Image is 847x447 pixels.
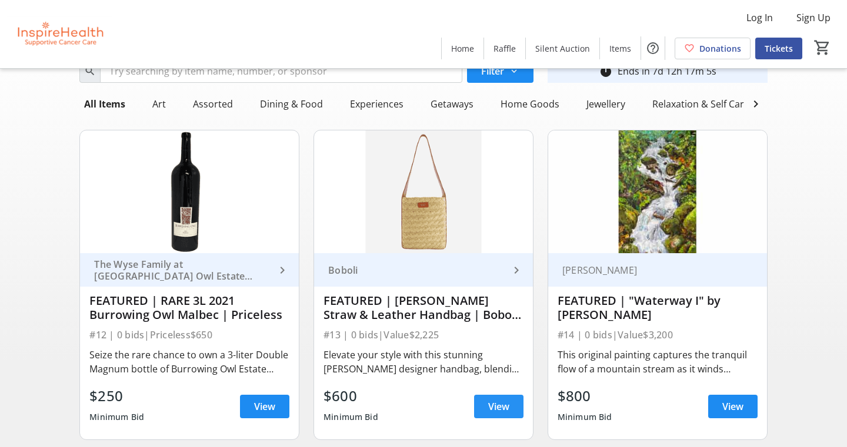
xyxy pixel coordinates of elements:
[89,385,144,406] div: $250
[746,11,773,25] span: Log In
[599,64,613,78] mat-icon: timer_outline
[345,92,408,116] div: Experiences
[324,348,523,376] div: Elevate your style with this stunning [PERSON_NAME] designer handbag, blending timeless elegance ...
[648,92,754,116] div: Relaxation & Self Care
[535,42,590,55] span: Silent Auction
[558,264,743,276] div: [PERSON_NAME]
[314,253,533,287] a: Boboli
[442,38,483,59] a: Home
[324,327,523,343] div: #13 | 0 bids | Value $2,225
[722,399,743,414] span: View
[324,385,378,406] div: $600
[600,38,641,59] a: Items
[7,5,112,63] img: InspireHealth Supportive Cancer Care's Logo
[484,38,525,59] a: Raffle
[812,37,833,58] button: Cart
[426,92,478,116] div: Getaways
[765,42,793,55] span: Tickets
[240,395,289,418] a: View
[488,399,509,414] span: View
[675,38,751,59] a: Donations
[481,64,504,78] span: Filter
[467,59,533,83] button: Filter
[89,294,289,322] div: FEATURED | RARE 3L 2021 Burrowing Owl Malbec | Priceless
[89,327,289,343] div: #12 | 0 bids | Priceless $650
[558,348,758,376] div: This original painting captures the tranquil flow of a mountain stream as it winds through a lush...
[451,42,474,55] span: Home
[548,130,767,253] img: FEATURED | "Waterway I" by Warren Goodman
[314,130,533,253] img: FEATURED | Giambattista Valli Straw & Leather Handbag | Boboli Retail Group
[148,92,171,116] div: Art
[641,36,665,60] button: Help
[100,59,462,83] input: Try searching by item name, number, or sponsor
[80,130,299,253] img: FEATURED | RARE 3L 2021 Burrowing Owl Malbec | Priceless
[526,38,599,59] a: Silent Auction
[558,385,612,406] div: $800
[324,406,378,428] div: Minimum Bid
[89,348,289,376] div: Seize the rare chance to own a 3-liter Double Magnum bottle of Burrowing Owl Estate Winery’s 2021...
[254,399,275,414] span: View
[89,406,144,428] div: Minimum Bid
[324,264,509,276] div: Boboli
[699,42,741,55] span: Donations
[558,294,758,322] div: FEATURED | "Waterway I" by [PERSON_NAME]
[493,42,516,55] span: Raffle
[787,8,840,27] button: Sign Up
[796,11,831,25] span: Sign Up
[708,395,758,418] a: View
[558,327,758,343] div: #14 | 0 bids | Value $3,200
[609,42,631,55] span: Items
[324,294,523,322] div: FEATURED | [PERSON_NAME] Straw & Leather Handbag | Boboli Retail Group
[509,263,523,277] mat-icon: keyboard_arrow_right
[755,38,802,59] a: Tickets
[737,8,782,27] button: Log In
[255,92,328,116] div: Dining & Food
[188,92,238,116] div: Assorted
[618,64,716,78] div: Ends in 7d 12h 17m 5s
[275,263,289,277] mat-icon: keyboard_arrow_right
[79,92,130,116] div: All Items
[558,406,612,428] div: Minimum Bid
[89,258,275,282] div: The Wyse Family at [GEOGRAPHIC_DATA] Owl Estate Winery
[80,253,299,287] a: The Wyse Family at [GEOGRAPHIC_DATA] Owl Estate Winery
[496,92,564,116] div: Home Goods
[582,92,630,116] div: Jewellery
[474,395,523,418] a: View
